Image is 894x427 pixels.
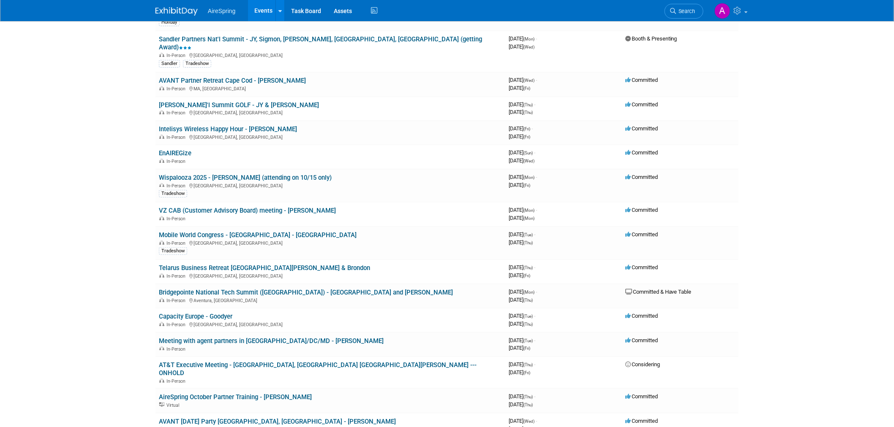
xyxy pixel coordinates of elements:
span: - [534,231,535,238]
img: In-Person Event [159,378,164,383]
span: AireSpring [208,8,235,14]
span: (Thu) [523,110,533,115]
a: Meeting with agent partners in [GEOGRAPHIC_DATA]/DC/MD - [PERSON_NAME] [159,337,384,345]
span: In-Person [166,322,188,327]
span: - [536,35,537,42]
span: [DATE] [509,207,537,213]
span: Committed [625,101,658,108]
div: [GEOGRAPHIC_DATA], [GEOGRAPHIC_DATA] [159,182,502,189]
img: In-Person Event [159,273,164,278]
span: In-Person [166,135,188,140]
span: In-Person [166,273,188,279]
span: [DATE] [509,85,530,91]
span: [DATE] [509,35,537,42]
span: In-Person [166,298,188,303]
span: (Thu) [523,265,533,270]
img: In-Person Event [159,298,164,302]
span: - [534,393,535,400]
div: [GEOGRAPHIC_DATA], [GEOGRAPHIC_DATA] [159,51,502,58]
span: (Fri) [523,86,530,91]
span: [DATE] [509,345,530,351]
img: In-Person Event [159,322,164,326]
span: [DATE] [509,239,533,246]
span: Committed [625,418,658,424]
span: - [534,264,535,270]
span: Committed [625,313,658,319]
span: [DATE] [509,369,530,376]
div: [GEOGRAPHIC_DATA], [GEOGRAPHIC_DATA] [159,133,502,140]
span: [DATE] [509,43,534,50]
span: (Mon) [523,37,534,41]
span: [DATE] [509,109,533,115]
a: AT&T Executive Meeting - [GEOGRAPHIC_DATA], [GEOGRAPHIC_DATA] [GEOGRAPHIC_DATA][PERSON_NAME] --- ... [159,361,477,377]
div: MA, [GEOGRAPHIC_DATA] [159,85,502,92]
span: Virtual [166,403,182,408]
span: [DATE] [509,264,535,270]
span: (Thu) [523,298,533,303]
span: [DATE] [509,361,535,368]
span: (Fri) [523,183,530,188]
span: [DATE] [509,101,535,108]
span: Search [676,8,695,14]
span: [DATE] [509,182,530,188]
span: [DATE] [509,231,535,238]
span: - [534,313,535,319]
span: - [536,207,537,213]
span: (Thu) [523,103,533,107]
span: (Wed) [523,78,534,83]
span: (Mon) [523,290,534,295]
span: (Mon) [523,216,534,221]
img: ExhibitDay [155,7,198,16]
span: [DATE] [509,321,533,327]
span: Committed [625,125,658,132]
img: Aila Ortiaga [714,3,730,19]
a: VZ CAB (Customer Advisory Board) meeting - [PERSON_NAME] [159,207,336,214]
span: (Sun) [523,151,533,155]
span: (Fri) [523,346,530,351]
span: Committed [625,393,658,400]
span: [DATE] [509,77,537,83]
span: (Thu) [523,362,533,367]
span: [DATE] [509,337,535,343]
span: Committed & Have Table [625,289,692,295]
span: (Tue) [523,232,533,237]
span: In-Person [166,53,188,58]
img: In-Person Event [159,135,164,139]
img: Virtual Event [159,403,164,407]
div: Aventura, [GEOGRAPHIC_DATA] [159,297,502,303]
span: (Wed) [523,419,534,424]
a: Capacity Europe - Goodyer [159,313,232,320]
div: [GEOGRAPHIC_DATA], [GEOGRAPHIC_DATA] [159,321,502,327]
span: - [534,337,535,343]
span: [DATE] [509,313,535,319]
span: [DATE] [509,297,533,303]
span: [DATE] [509,174,537,180]
span: - [534,101,535,108]
a: Bridgepointe National Tech Summit ([GEOGRAPHIC_DATA]) - [GEOGRAPHIC_DATA] and [PERSON_NAME] [159,289,453,296]
span: [DATE] [509,133,530,140]
span: In-Person [166,183,188,189]
img: In-Person Event [159,159,164,163]
span: Considering [625,361,660,368]
img: In-Person Event [159,53,164,57]
span: [DATE] [509,125,533,132]
span: Committed [625,231,658,238]
img: In-Person Event [159,216,164,220]
span: (Fri) [523,370,530,375]
span: [DATE] [509,149,535,156]
span: [DATE] [509,393,535,400]
a: Mobile World Congress - [GEOGRAPHIC_DATA] - [GEOGRAPHIC_DATA] [159,231,357,239]
span: (Thu) [523,241,533,245]
span: Committed [625,337,658,343]
div: Tradeshow [159,190,187,197]
span: Committed [625,149,658,156]
span: - [536,418,537,424]
span: In-Person [166,378,188,384]
span: (Thu) [523,322,533,327]
span: [DATE] [509,289,537,295]
span: - [536,77,537,83]
a: EnAIREGize [159,149,191,157]
span: (Tue) [523,338,533,343]
span: Committed [625,77,658,83]
span: [DATE] [509,215,534,221]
